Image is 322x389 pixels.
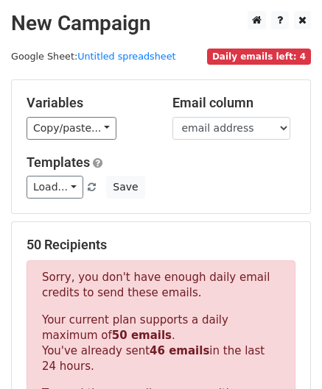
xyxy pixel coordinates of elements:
p: Sorry, you don't have enough daily email credits to send these emails. [42,270,280,301]
h5: Email column [172,95,296,111]
h2: New Campaign [11,11,311,36]
a: Templates [27,154,90,170]
button: Save [106,176,144,199]
small: Google Sheet: [11,51,176,62]
a: Untitled spreadsheet [77,51,175,62]
a: Load... [27,176,83,199]
p: Your current plan supports a daily maximum of . You've already sent in the last 24 hours. [42,313,280,374]
a: Copy/paste... [27,117,116,140]
span: Daily emails left: 4 [207,49,311,65]
strong: 50 emails [112,329,172,342]
h5: Variables [27,95,150,111]
strong: 46 emails [150,344,209,357]
h5: 50 Recipients [27,237,295,253]
iframe: Chat Widget [248,318,322,389]
a: Daily emails left: 4 [207,51,311,62]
